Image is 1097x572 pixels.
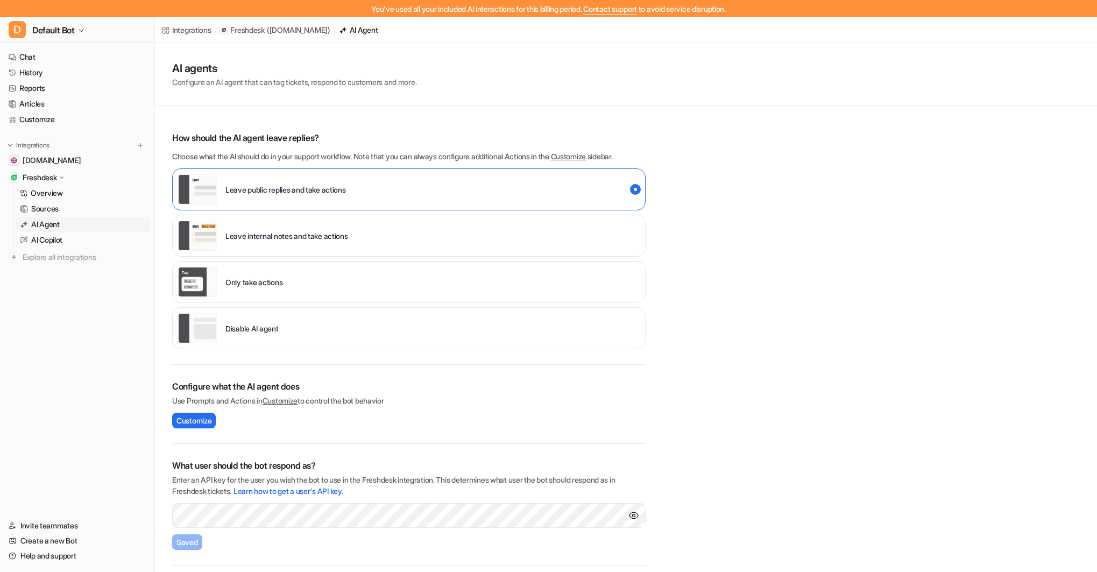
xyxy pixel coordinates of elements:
img: explore all integrations [9,252,19,263]
img: Leave internal notes and take actions [178,221,217,251]
p: How should the AI agent leave replies? [172,131,646,144]
a: Help and support [4,548,150,563]
img: Show [628,510,639,521]
a: Create a new Bot [4,533,150,548]
span: / [334,25,336,35]
span: [DOMAIN_NAME] [23,155,81,166]
p: Leave internal notes and take actions [225,230,348,242]
p: Choose what the AI should do in your support workflow. Note that you can always configure additio... [172,151,646,162]
p: Freshdesk [230,25,264,36]
p: Use Prompts and Actions in to control the bot behavior [172,395,646,406]
p: Integrations [16,141,49,150]
a: Customize [551,152,586,161]
a: AI Agent [339,24,378,36]
img: menu_add.svg [137,142,144,149]
a: Customize [4,112,150,127]
div: AI Agent [350,24,378,36]
a: Explore all integrations [4,250,150,265]
a: Customize [263,396,298,405]
a: Learn how to get a user's API key. [233,486,343,496]
a: Reports [4,81,150,96]
a: Overview [16,186,150,201]
img: Disable AI agent [178,313,217,343]
p: Freshdesk [23,172,56,183]
button: Saved [172,534,202,550]
a: AI Agent [16,217,150,232]
a: Sources [16,201,150,216]
div: live::external_reply [172,168,646,210]
a: Chat [4,50,150,65]
h1: AI agents [172,60,416,76]
p: Overview [31,188,63,199]
button: Customize [172,413,216,428]
div: live::internal_reply [172,215,646,257]
h2: What user should the bot respond as? [172,459,646,472]
img: Leave public replies and take actions [178,174,217,204]
img: drivingtests.co.uk [11,157,17,164]
span: Explore all integrations [23,249,146,266]
a: Integrations [161,24,211,36]
div: live::disabled [172,261,646,303]
a: Freshdesk([DOMAIN_NAME]) [220,25,330,36]
a: Invite teammates [4,518,150,533]
p: Disable AI agent [225,323,279,334]
div: Integrations [172,24,211,36]
button: Show API key [628,510,639,521]
p: Sources [31,203,59,214]
a: History [4,65,150,80]
p: AI Copilot [31,235,62,245]
p: Enter an API key for the user you wish the bot to use in the Freshdesk integration. This determin... [172,474,646,497]
span: Default Bot [32,23,75,38]
span: Contact support [583,4,637,13]
img: Only take actions [178,267,217,297]
a: AI Copilot [16,232,150,248]
span: / [215,25,217,35]
span: Customize [176,415,211,426]
p: Only take actions [225,277,282,288]
p: Configure an AI agent that can tag tickets, respond to customers and more. [172,76,416,88]
img: Freshdesk [11,174,17,181]
p: ( [DOMAIN_NAME] ) [267,25,330,36]
a: drivingtests.co.uk[DOMAIN_NAME] [4,153,150,168]
button: Integrations [4,140,53,151]
p: Leave public replies and take actions [225,184,346,195]
img: expand menu [6,142,14,149]
h2: Configure what the AI agent does [172,380,646,393]
p: AI Agent [31,219,60,230]
span: Saved [176,536,198,548]
a: Articles [4,96,150,111]
span: D [9,21,26,38]
div: paused::disabled [172,307,646,349]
